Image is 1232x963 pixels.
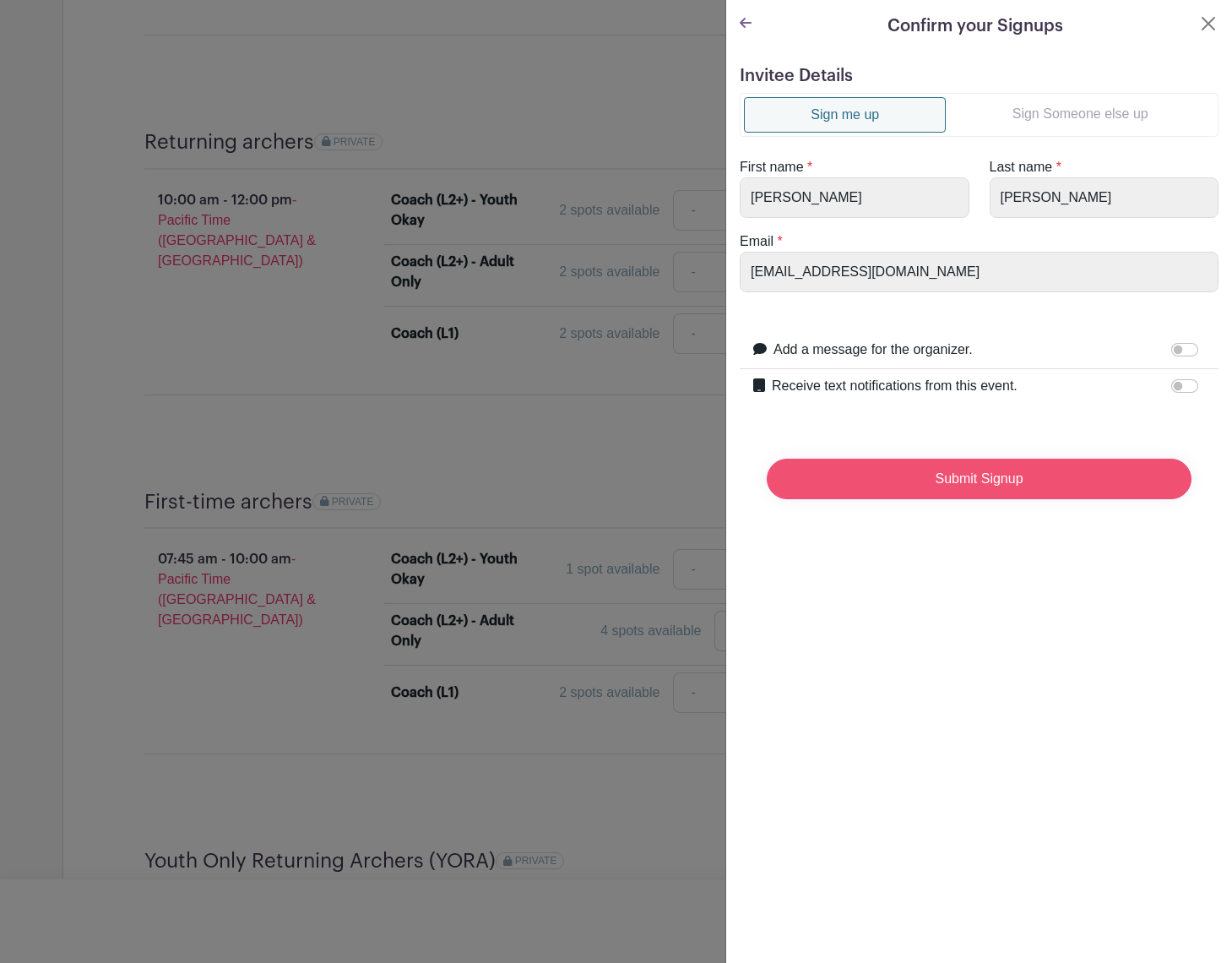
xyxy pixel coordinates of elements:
input: Submit Signup [767,459,1191,499]
label: Receive text notifications from this event. [772,376,1018,396]
label: Email [740,231,773,252]
label: Last name [990,157,1053,177]
h5: Invitee Details [740,66,1218,86]
a: Sign Someone else up [946,97,1214,131]
button: Close [1198,14,1218,34]
a: Sign me up [744,97,946,133]
h5: Confirm your Signups [887,14,1063,39]
label: Add a message for the organizer. [773,340,973,360]
label: First name [740,157,804,177]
